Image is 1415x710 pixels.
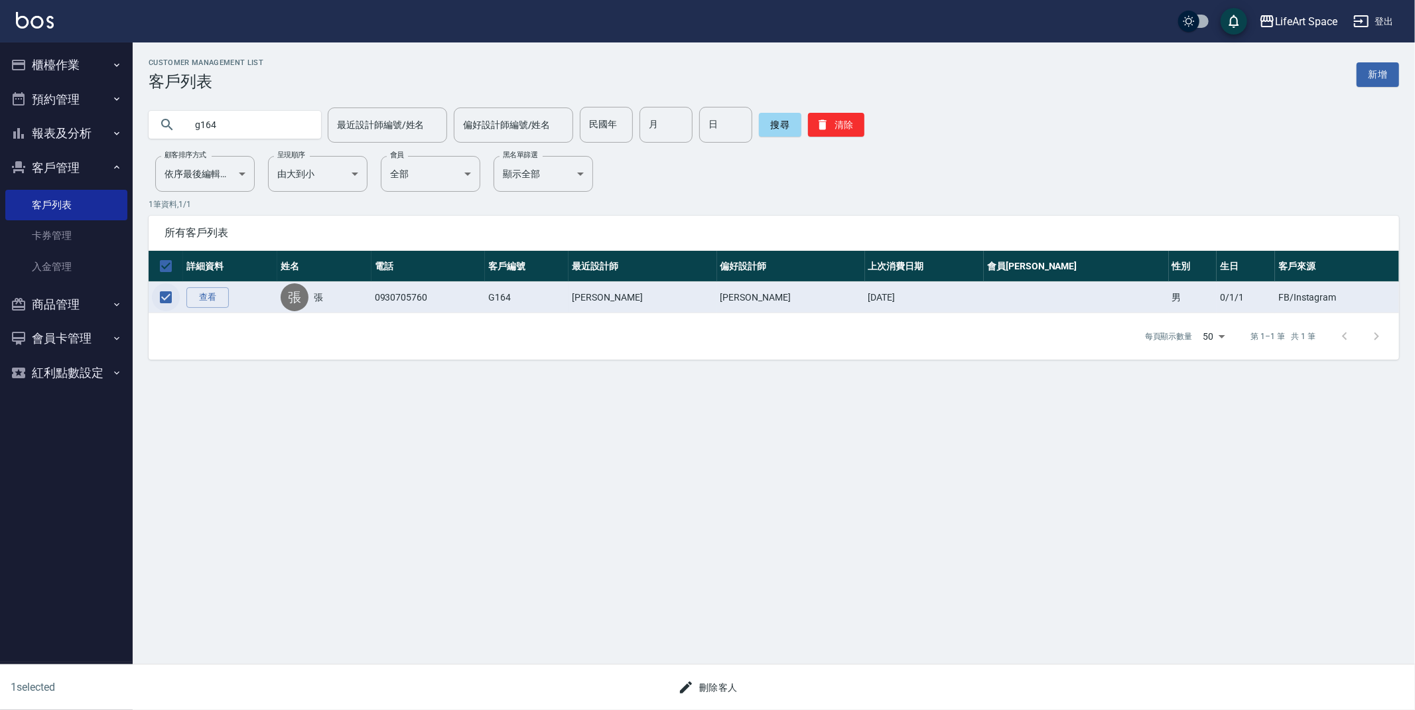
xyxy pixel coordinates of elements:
[569,251,716,282] th: 最近設計師
[314,291,323,304] a: 張
[673,675,743,700] button: 刪除客人
[16,12,54,29] img: Logo
[5,82,127,117] button: 預約管理
[149,198,1399,210] p: 1 筆資料, 1 / 1
[5,116,127,151] button: 報表及分析
[5,48,127,82] button: 櫃檯作業
[1145,330,1193,342] p: 每頁顯示數量
[11,679,351,695] h6: 1 selected
[1357,62,1399,87] a: 新增
[390,150,404,160] label: 會員
[485,282,569,313] td: G164
[494,156,593,192] div: 顯示全部
[371,282,486,313] td: 0930705760
[5,321,127,356] button: 會員卡管理
[1251,330,1315,342] p: 第 1–1 筆 共 1 筆
[5,190,127,220] a: 客戶列表
[1217,251,1275,282] th: 生日
[5,356,127,390] button: 紅利點數設定
[1254,8,1343,35] button: LifeArt Space
[717,251,865,282] th: 偏好設計師
[5,151,127,185] button: 客戶管理
[268,156,368,192] div: 由大到小
[808,113,864,137] button: 清除
[281,283,308,311] div: 張
[149,58,263,67] h2: Customer Management List
[277,251,371,282] th: 姓名
[1275,282,1399,313] td: FB/Instagram
[183,251,277,282] th: 詳細資料
[186,287,229,308] a: 查看
[1198,319,1230,354] div: 50
[149,72,263,91] h3: 客戶列表
[5,251,127,282] a: 入金管理
[865,251,984,282] th: 上次消費日期
[1217,282,1275,313] td: 0/1/1
[1348,9,1399,34] button: 登出
[371,251,486,282] th: 電話
[5,220,127,251] a: 卡券管理
[717,282,865,313] td: [PERSON_NAME]
[165,150,206,160] label: 顧客排序方式
[503,150,537,160] label: 黑名單篩選
[5,287,127,322] button: 商品管理
[984,251,1169,282] th: 會員[PERSON_NAME]
[1275,251,1399,282] th: 客戶來源
[1169,251,1217,282] th: 性別
[865,282,984,313] td: [DATE]
[165,226,1383,240] span: 所有客戶列表
[1275,13,1337,30] div: LifeArt Space
[186,107,310,143] input: 搜尋關鍵字
[277,150,305,160] label: 呈現順序
[1169,282,1217,313] td: 男
[1221,8,1247,35] button: save
[155,156,255,192] div: 依序最後編輯時間
[485,251,569,282] th: 客戶編號
[759,113,801,137] button: 搜尋
[569,282,716,313] td: [PERSON_NAME]
[381,156,480,192] div: 全部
